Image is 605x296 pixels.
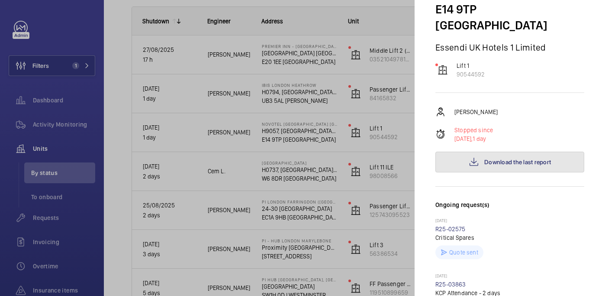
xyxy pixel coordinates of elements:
span: Download the last report [484,159,551,166]
p: [DATE] [435,273,584,280]
p: Quote sent [449,248,478,257]
span: [DATE], [454,135,473,142]
p: 1 day [454,134,493,143]
a: R25-03863 [435,281,466,288]
p: Stopped since [454,126,493,134]
h3: Ongoing request(s) [435,201,584,218]
p: [PERSON_NAME] [454,108,498,116]
p: Essendi UK Hotels 1 Limited [435,42,584,53]
img: elevator.svg [438,65,448,75]
p: E14 9TP [GEOGRAPHIC_DATA] [435,1,584,33]
a: R25-02575 [435,226,466,232]
p: Lift 1 [457,61,485,70]
p: [DATE] [435,218,584,225]
p: 90544592 [457,70,485,79]
button: Download the last report [435,152,584,172]
p: Critical Spares [435,233,584,242]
